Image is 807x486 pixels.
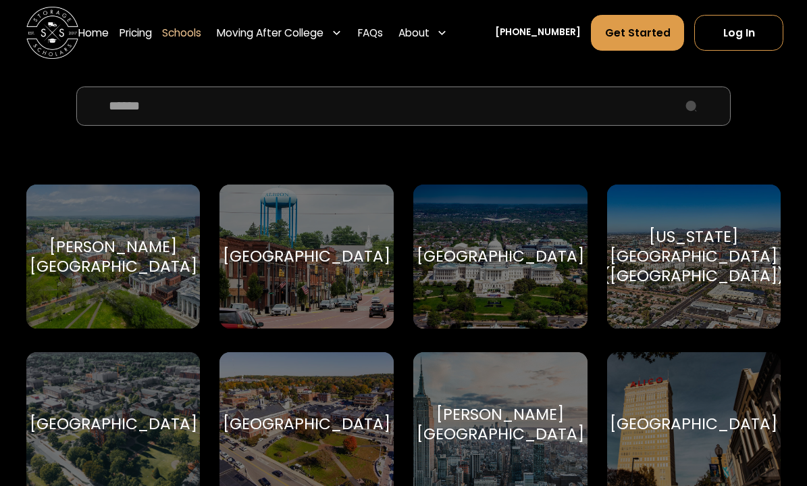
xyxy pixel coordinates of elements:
[30,237,197,276] div: [PERSON_NAME][GEOGRAPHIC_DATA]
[417,405,584,444] div: [PERSON_NAME][GEOGRAPHIC_DATA]
[26,185,201,329] a: Go to selected school
[219,185,394,329] a: Go to selected school
[694,15,783,50] a: Log In
[26,7,78,59] img: Storage Scholars main logo
[26,22,781,66] h2: Find Your School
[591,15,684,50] a: Get Started
[162,14,201,51] a: Schools
[603,227,785,286] div: [US_STATE][GEOGRAPHIC_DATA] ([GEOGRAPHIC_DATA])
[223,247,390,266] div: [GEOGRAPHIC_DATA]
[398,25,429,41] div: About
[413,185,588,329] a: Go to selected school
[393,14,453,51] div: About
[495,26,581,39] a: [PHONE_NUMBER]
[120,14,152,51] a: Pricing
[223,414,390,434] div: [GEOGRAPHIC_DATA]
[610,414,777,434] div: [GEOGRAPHIC_DATA]
[30,414,197,434] div: [GEOGRAPHIC_DATA]
[217,25,323,41] div: Moving After College
[358,14,383,51] a: FAQs
[78,14,109,51] a: Home
[212,14,348,51] div: Moving After College
[607,185,781,329] a: Go to selected school
[417,247,584,266] div: [GEOGRAPHIC_DATA]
